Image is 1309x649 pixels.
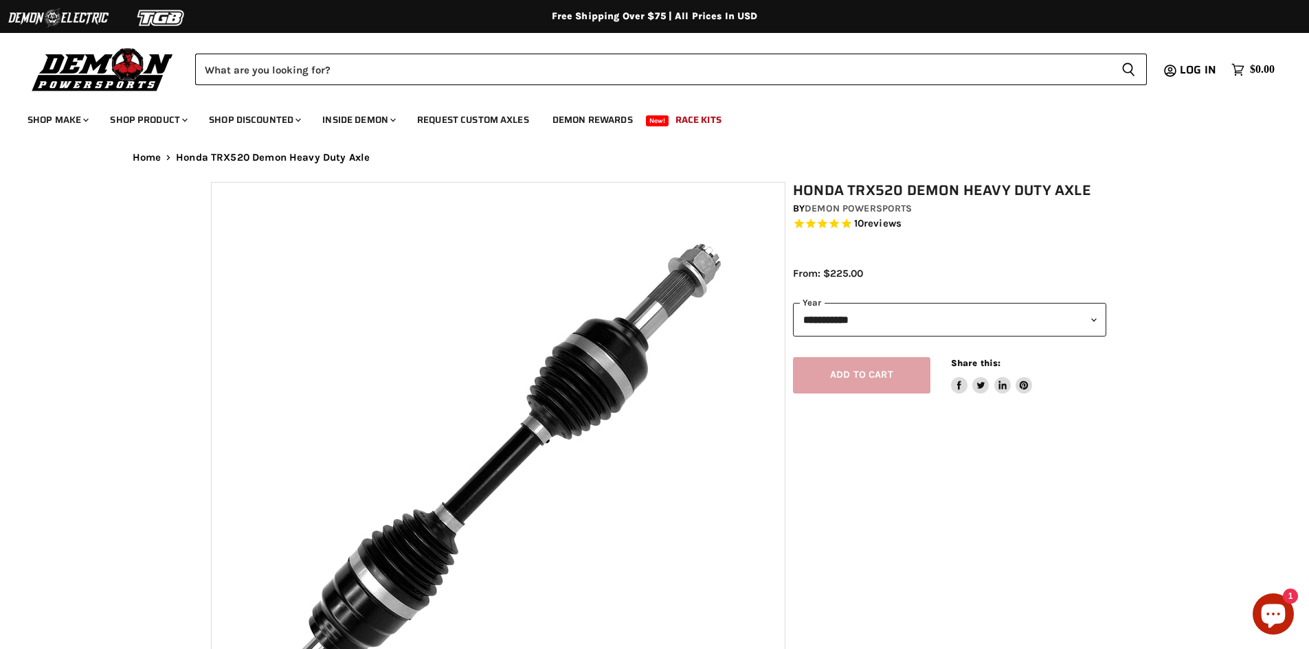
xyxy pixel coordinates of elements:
a: Request Custom Axles [407,106,539,134]
h1: Honda TRX520 Demon Heavy Duty Axle [793,182,1106,199]
a: Shop Discounted [199,106,309,134]
a: Inside Demon [312,106,404,134]
span: Share this: [951,358,1000,368]
ul: Main menu [17,100,1271,134]
input: Search [195,54,1110,85]
form: Product [195,54,1147,85]
div: by [793,201,1106,216]
a: Race Kits [665,106,732,134]
span: New! [646,115,669,126]
button: Search [1110,54,1147,85]
a: Home [133,152,161,163]
span: Log in [1180,61,1216,78]
img: TGB Logo 2 [110,5,213,31]
a: Demon Powersports [805,203,912,214]
span: reviews [864,217,902,229]
img: Demon Electric Logo 2 [7,5,110,31]
img: Demon Powersports [27,45,178,93]
nav: Breadcrumbs [105,152,1205,163]
a: Shop Product [100,106,196,134]
div: Free Shipping Over $75 | All Prices In USD [105,10,1205,23]
a: Demon Rewards [542,106,643,134]
inbox-online-store-chat: Shopify online store chat [1249,593,1298,638]
a: $0.00 [1224,60,1282,80]
span: Rated 4.8 out of 5 stars 10 reviews [793,217,1106,231]
span: From: $225.00 [793,267,863,280]
select: year [793,303,1106,337]
span: Honda TRX520 Demon Heavy Duty Axle [176,152,370,163]
aside: Share this: [951,357,1033,394]
span: 10 reviews [854,217,902,229]
a: Log in [1174,64,1224,76]
a: Shop Make [17,106,97,134]
span: $0.00 [1250,63,1275,76]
